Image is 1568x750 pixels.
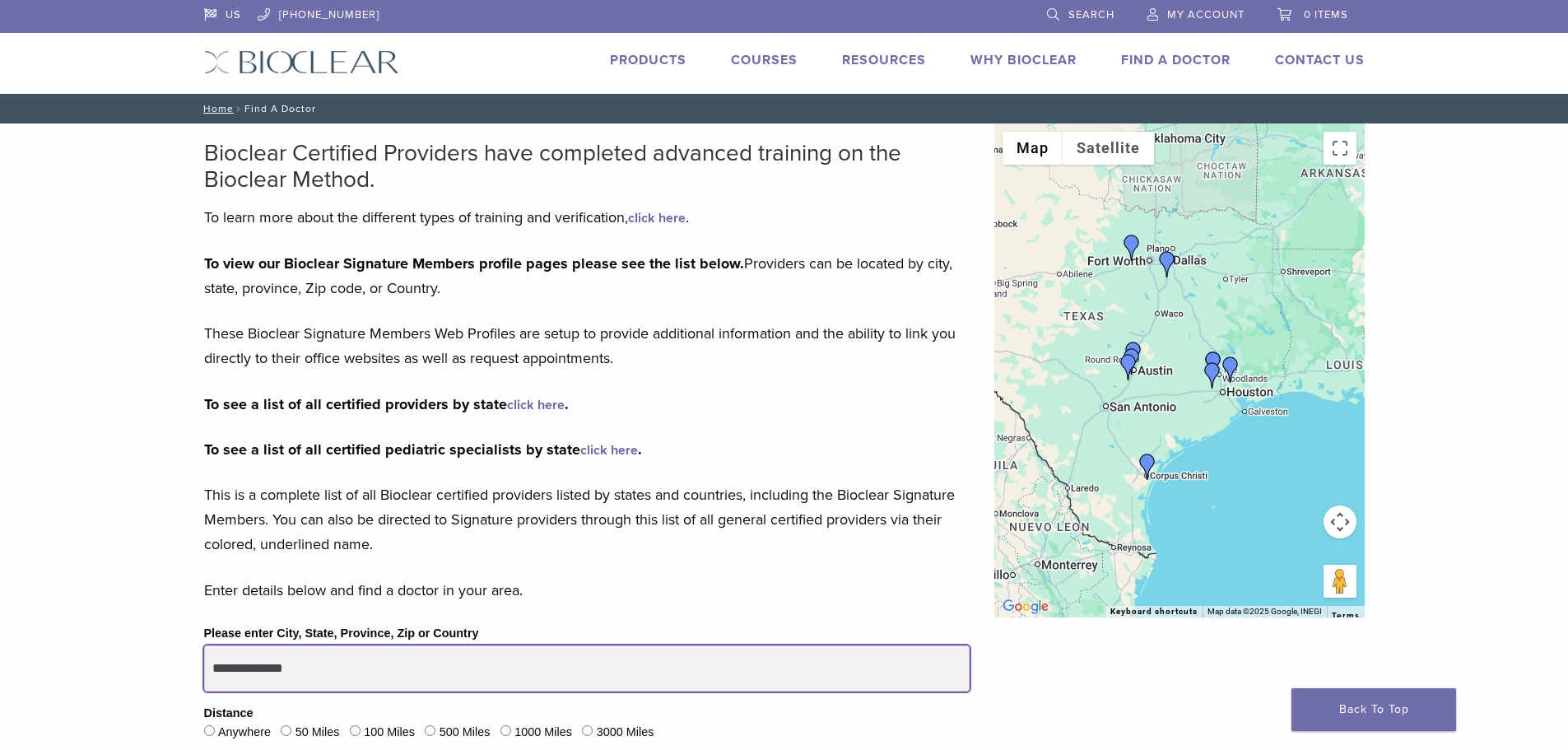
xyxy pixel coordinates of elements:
[597,724,654,742] label: 3000 Miles
[1154,251,1180,277] div: Dr. Craig V. Smith
[970,52,1077,68] a: Why Bioclear
[204,321,970,370] p: These Bioclear Signature Members Web Profiles are setup to provide additional information and the...
[295,724,340,742] label: 50 Miles
[198,103,234,114] a: Home
[1275,52,1365,68] a: Contact Us
[204,482,970,557] p: This is a complete list of all Bioclear certified providers listed by states and countries, inclu...
[507,397,565,413] a: click here
[364,724,415,742] label: 100 Miles
[998,596,1053,617] a: Open this area in Google Maps (opens a new window)
[1324,565,1356,598] button: Drag Pegman onto the map to open Street View
[1134,454,1161,480] div: Dr. Anna Ashley
[218,724,271,742] label: Anywhere
[1119,235,1145,261] div: Dr. Ashley Decker
[514,724,572,742] label: 1000 Miles
[1332,611,1360,621] a: Terms (opens in new tab)
[731,52,798,68] a: Courses
[628,210,686,226] a: click here
[1199,362,1226,389] div: Dr. Hieu Truong Do
[1119,348,1145,375] div: Dr. Jarett Hulse
[204,251,970,300] p: Providers can be located by city, state, province, Zip code, or Country.
[1200,352,1226,378] div: Dr. Dave Dorroh
[1063,132,1154,165] button: Show satellite imagery
[1068,8,1114,21] span: Search
[1167,8,1245,21] span: My Account
[204,395,569,413] strong: To see a list of all certified providers by state .
[204,205,970,230] p: To learn more about the different types of training and verification, .
[998,596,1053,617] img: Google
[192,94,1377,123] nav: Find A Doctor
[1304,8,1348,21] span: 0 items
[1110,606,1198,617] button: Keyboard shortcuts
[440,724,491,742] label: 500 Miles
[842,52,926,68] a: Resources
[204,440,642,459] strong: To see a list of all certified pediatric specialists by state .
[1121,52,1231,68] a: Find A Doctor
[204,50,399,74] img: Bioclear
[204,140,970,193] h2: Bioclear Certified Providers have completed advanced training on the Bioclear Method.
[1291,688,1456,731] a: Back To Top
[580,442,638,459] a: click here
[204,254,744,273] strong: To view our Bioclear Signature Members profile pages please see the list below.
[204,705,254,723] legend: Distance
[1120,342,1147,368] div: DR. Steven Cook
[1217,356,1244,383] div: Dr. Mash Ameri
[1115,354,1142,380] div: Dr. David McIntyre
[1324,505,1356,538] button: Map camera controls
[234,105,244,113] span: /
[1003,132,1063,165] button: Show street map
[1207,607,1322,616] span: Map data ©2025 Google, INEGI
[204,578,970,603] p: Enter details below and find a doctor in your area.
[1324,132,1356,165] button: Toggle fullscreen view
[610,52,686,68] a: Products
[204,625,479,643] label: Please enter City, State, Province, Zip or Country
